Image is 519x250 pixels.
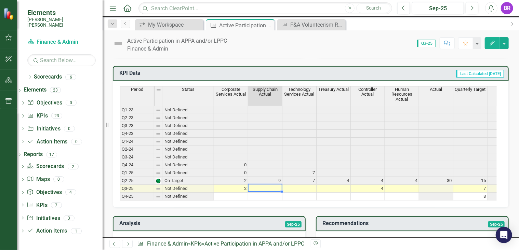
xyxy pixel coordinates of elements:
[120,161,154,169] td: Q4-24
[156,147,161,152] img: 8DAGhfEEPCf229AAAAAElFTkSuQmCC
[156,194,161,199] img: 8DAGhfEEPCf229AAAAAElFTkSuQmCC
[50,87,61,93] div: 23
[156,139,161,144] img: 8DAGhfEEPCf229AAAAAElFTkSuQmCC
[156,131,161,137] img: 8DAGhfEEPCf229AAAAAElFTkSuQmCC
[204,240,304,247] div: Active Participation in APPA and/or LPPC
[501,2,513,14] button: BR
[24,151,43,158] a: Reports
[27,99,62,107] a: Objectives
[51,202,62,208] div: 7
[163,177,214,185] td: On Target
[65,74,76,80] div: 6
[386,87,417,102] span: Human Resources Actual
[156,123,161,129] img: 8DAGhfEEPCf229AAAAAElFTkSuQmCC
[65,190,76,195] div: 4
[137,20,202,29] a: My Workspace
[163,185,214,193] td: Not Defined
[148,20,202,29] div: My Workspace
[453,185,488,193] td: 7
[414,4,462,13] div: Sep-25
[417,40,436,47] span: Q3-25
[156,87,161,93] img: 8DAGhfEEPCf229AAAAAElFTkSuQmCC
[68,164,79,169] div: 2
[351,185,385,193] td: 4
[71,228,82,234] div: 1
[214,161,248,169] td: 0
[419,177,453,185] td: 30
[455,87,486,92] span: Quarterly Target
[156,170,161,176] img: 8DAGhfEEPCf229AAAAAElFTkSuQmCC
[219,21,273,30] div: Active Participation in APPA and/or LPPC
[120,145,154,153] td: Q2-24
[156,155,161,160] img: 8DAGhfEEPCf229AAAAAElFTkSuQmCC
[120,193,154,200] td: Q4-25
[27,112,48,120] a: KPIs
[163,130,214,138] td: Not Defined
[138,2,392,14] input: Search ClearPoint...
[3,8,15,19] img: ClearPoint Strategy
[163,106,214,114] td: Not Defined
[127,37,227,45] div: Active Participation in APPA and/or LPPC
[214,185,248,193] td: 2
[351,177,385,185] td: 4
[156,163,161,168] img: 8DAGhfEEPCf229AAAAAElFTkSuQmCC
[285,221,302,227] span: Sep-25
[34,73,62,81] a: Scorecards
[119,70,237,76] h3: KPI Data
[66,100,77,106] div: 0
[282,169,317,177] td: 7
[163,169,214,177] td: Not Defined
[284,87,315,97] span: Technology Services Actual
[120,138,154,145] td: Q1-24
[27,214,60,222] a: Initiatives
[120,153,154,161] td: Q3-24
[120,185,154,193] td: Q3-25
[27,138,67,146] a: Action Items
[27,202,47,209] a: KPIs
[120,130,154,138] td: Q4-23
[137,240,306,248] div: » »
[279,20,344,29] a: F&A Volunteerism Rate
[453,177,488,185] td: 15
[156,186,161,192] img: 8DAGhfEEPCf229AAAAAElFTkSuQmCC
[27,163,64,170] a: Scorecards
[163,161,214,169] td: Not Defined
[156,115,161,121] img: 8DAGhfEEPCf229AAAAAElFTkSuQmCC
[64,215,75,221] div: 3
[282,177,317,185] td: 7
[496,227,512,243] div: Open Intercom Messenger
[163,193,214,200] td: Not Defined
[352,87,383,97] span: Controller Actual
[250,87,281,97] span: Supply Chain Actual
[51,113,62,119] div: 23
[156,178,161,184] img: Z
[27,227,67,235] a: Action Items
[120,177,154,185] td: Q2-25
[163,122,214,130] td: Not Defined
[46,152,57,157] div: 17
[120,122,154,130] td: Q3-23
[27,38,96,46] a: Finance & Admin
[120,169,154,177] td: Q1-25
[27,176,50,183] a: Maps
[163,145,214,153] td: Not Defined
[119,220,222,226] h3: Analysis
[356,3,390,13] button: Search
[214,177,248,185] td: 2
[317,177,351,185] td: 4
[215,87,247,97] span: Corporate Services Actual
[120,106,154,114] td: Q1-23
[113,38,124,49] img: Not Defined
[163,153,214,161] td: Not Defined
[456,70,504,78] span: Last Calculated [DATE]
[163,138,214,145] td: Not Defined
[147,240,188,247] a: Finance & Admin
[120,114,154,122] td: Q2-23
[27,9,96,17] span: Elements
[27,54,96,66] input: Search Below...
[322,220,457,226] h3: Recommendations
[156,108,161,113] img: 8DAGhfEEPCf229AAAAAElFTkSuQmCC
[430,87,442,92] span: Actual
[214,169,248,177] td: 0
